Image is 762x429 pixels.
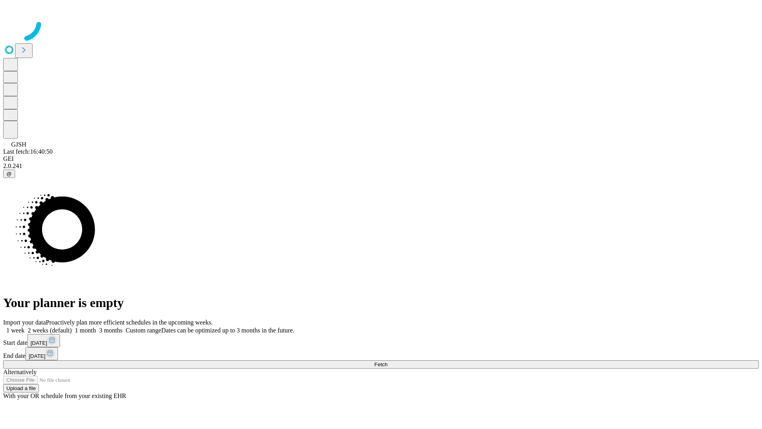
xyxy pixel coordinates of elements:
[3,360,759,369] button: Fetch
[374,361,387,367] span: Fetch
[31,340,47,346] span: [DATE]
[3,347,759,360] div: End date
[99,327,123,334] span: 3 months
[3,155,759,162] div: GEI
[25,347,58,360] button: [DATE]
[3,384,39,392] button: Upload a file
[3,170,15,178] button: @
[3,162,759,170] div: 2.0.241
[3,334,759,347] div: Start date
[29,353,45,359] span: [DATE]
[11,141,26,148] span: GJSH
[161,327,294,334] span: Dates can be optimized up to 3 months in the future.
[6,171,12,177] span: @
[3,392,126,399] span: With your OR schedule from your existing EHR
[3,148,53,155] span: Last fetch: 16:40:50
[46,319,213,326] span: Proactively plan more efficient schedules in the upcoming weeks.
[3,319,46,326] span: Import your data
[6,327,25,334] span: 1 week
[126,327,161,334] span: Custom range
[3,296,759,310] h1: Your planner is empty
[75,327,96,334] span: 1 month
[28,327,72,334] span: 2 weeks (default)
[27,334,60,347] button: [DATE]
[3,369,37,375] span: Alternatively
